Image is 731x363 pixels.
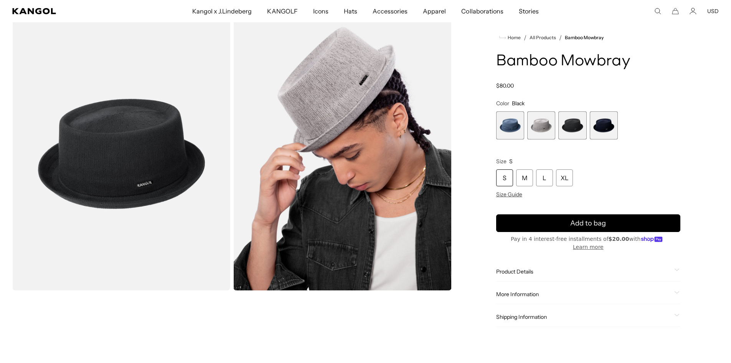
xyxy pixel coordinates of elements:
span: Size [496,158,507,165]
span: Black [512,100,525,107]
product-gallery: Gallery Viewer [12,18,452,290]
button: USD [707,8,719,15]
label: Dark Blue [590,111,618,139]
div: S [496,169,513,186]
span: Shipping Information [496,313,671,320]
label: Grey [527,111,555,139]
summary: Search here [654,8,661,15]
li: / [556,33,562,42]
img: grey [233,18,451,290]
span: Home [506,35,521,40]
div: 3 of 4 [558,111,586,139]
a: Account [690,8,696,15]
span: Size Guide [496,191,522,198]
div: XL [556,169,573,186]
span: $80.00 [496,82,514,89]
li: / [521,33,526,42]
a: Bamboo Mowbray [565,35,604,40]
span: Color [496,100,509,107]
nav: breadcrumbs [496,33,680,42]
img: color-black [12,18,230,290]
button: Add to bag [496,214,680,232]
span: S [509,158,513,165]
h1: Bamboo Mowbray [496,53,680,70]
a: Kangol [12,8,127,14]
span: Product Details [496,268,671,275]
span: More Information [496,291,671,298]
a: Home [499,34,521,41]
label: DENIM BLUE [496,111,524,139]
a: All Products [530,35,556,40]
span: Add to bag [570,218,606,229]
div: M [516,169,533,186]
div: L [536,169,553,186]
div: 4 of 4 [590,111,618,139]
div: 1 of 4 [496,111,524,139]
button: Cart [672,8,679,15]
div: 2 of 4 [527,111,555,139]
label: Black [558,111,586,139]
